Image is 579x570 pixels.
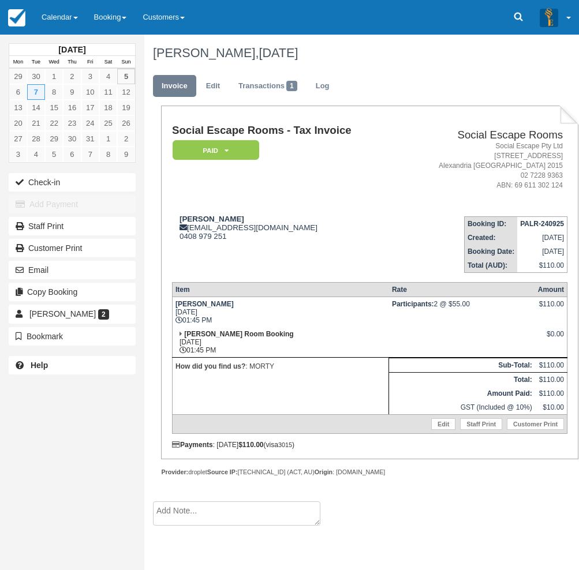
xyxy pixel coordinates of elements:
a: Edit [431,418,455,430]
a: 29 [45,131,63,147]
a: Help [9,356,136,374]
a: Edit [197,75,229,97]
td: $110.00 [517,258,567,273]
a: 14 [27,100,45,115]
th: Thu [63,56,81,69]
a: 2 [117,131,135,147]
a: 30 [27,69,45,84]
a: 4 [27,147,45,162]
a: 19 [117,100,135,115]
button: Bookmark [9,327,136,346]
strong: PALR-240925 [520,220,564,228]
strong: Origin [315,468,333,475]
td: [DATE] 01:45 PM [172,327,389,358]
a: Staff Print [9,217,136,235]
a: 11 [99,84,117,100]
a: 1 [45,69,63,84]
td: GST (Included @ 10%) [389,400,535,415]
th: Tue [27,56,45,69]
strong: How did you find us? [175,362,245,370]
a: Customer Print [9,239,136,257]
th: Amount Paid: [389,387,535,400]
a: 10 [81,84,99,100]
a: 23 [63,115,81,131]
a: 6 [9,84,27,100]
a: Invoice [153,75,196,97]
a: 5 [117,69,135,84]
a: 12 [117,84,135,100]
img: checkfront-main-nav-mini-logo.png [8,9,25,27]
span: [PERSON_NAME] [29,309,96,318]
a: 9 [63,84,81,100]
button: Check-in [9,173,136,192]
a: 15 [45,100,63,115]
a: 5 [45,147,63,162]
address: Social Escape Pty Ltd [STREET_ADDRESS] Alexandria [GEOGRAPHIC_DATA] 2015 02 7228 9363 ABN: 69 611... [404,141,563,191]
span: 2 [98,309,109,320]
a: 9 [117,147,135,162]
a: Staff Print [460,418,502,430]
img: A3 [540,8,558,27]
td: [DATE] [517,245,567,258]
th: Fri [81,56,99,69]
span: [DATE] [259,46,298,60]
a: Customer Print [507,418,564,430]
small: 3015 [278,441,292,448]
span: 1 [286,81,297,91]
a: 17 [81,100,99,115]
th: Booking ID: [464,216,517,231]
a: 7 [27,84,45,100]
td: $110.00 [535,358,567,372]
a: 18 [99,100,117,115]
th: Total (AUD): [464,258,517,273]
a: 22 [45,115,63,131]
a: Transactions1 [230,75,306,97]
button: Add Payment [9,195,136,213]
button: Email [9,261,136,279]
a: 30 [63,131,81,147]
strong: $110.00 [238,441,263,449]
a: 6 [63,147,81,162]
a: 3 [9,147,27,162]
th: Amount [535,282,567,297]
th: Sub-Total: [389,358,535,372]
a: 25 [99,115,117,131]
a: Log [307,75,338,97]
a: 13 [9,100,27,115]
a: 16 [63,100,81,115]
a: 24 [81,115,99,131]
td: $110.00 [535,387,567,400]
strong: [PERSON_NAME] [175,300,234,308]
em: Paid [173,140,259,160]
a: 28 [27,131,45,147]
td: $110.00 [535,372,567,387]
a: 7 [81,147,99,162]
strong: Provider: [161,468,188,475]
th: Sat [99,56,117,69]
b: Help [31,361,48,370]
th: Total: [389,372,535,387]
button: Copy Booking [9,283,136,301]
th: Sun [117,56,135,69]
td: [DATE] [517,231,567,245]
th: Booking Date: [464,245,517,258]
div: $0.00 [538,330,564,347]
a: 3 [81,69,99,84]
a: 20 [9,115,27,131]
h2: Social Escape Rooms [404,129,563,141]
p: : MORTY [175,361,386,372]
th: Wed [45,56,63,69]
strong: [PERSON_NAME] [180,215,244,223]
td: 2 @ $55.00 [389,297,535,327]
a: 8 [45,84,63,100]
div: : [DATE] (visa ) [172,441,567,449]
a: 8 [99,147,117,162]
th: Mon [9,56,27,69]
a: 26 [117,115,135,131]
th: Created: [464,231,517,245]
a: 21 [27,115,45,131]
a: 29 [9,69,27,84]
td: $10.00 [535,400,567,415]
th: Rate [389,282,535,297]
a: 1 [99,131,117,147]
